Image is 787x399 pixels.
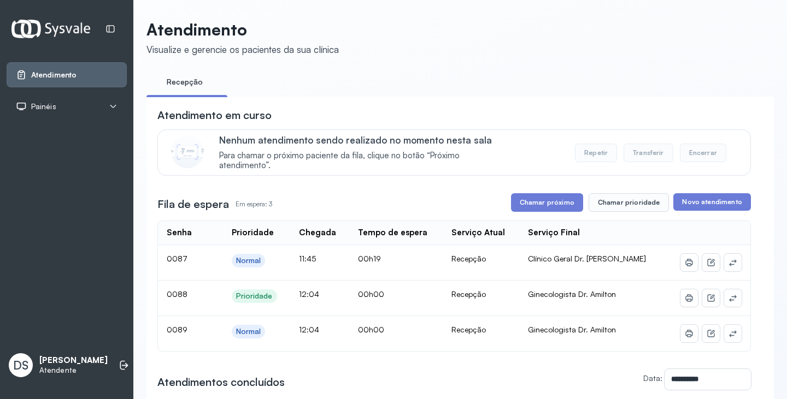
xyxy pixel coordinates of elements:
a: Atendimento [16,69,118,80]
div: Prioridade [232,228,274,238]
h3: Atendimentos concluídos [157,374,285,390]
span: 0088 [167,289,187,299]
img: Imagem de CalloutCard [171,135,204,168]
p: Atendente [39,366,108,375]
span: 00h00 [358,289,384,299]
div: Serviço Final [528,228,580,238]
p: Atendimento [146,20,339,39]
span: Ginecologista Dr. Amilton [528,289,616,299]
span: 12:04 [299,289,319,299]
div: Serviço Atual [451,228,505,238]
div: Recepção [451,289,510,299]
div: Normal [236,327,261,336]
div: Recepção [451,254,510,264]
span: 0089 [167,325,187,334]
span: 00h19 [358,254,381,263]
div: Normal [236,256,261,265]
p: Em espera: 3 [236,196,272,212]
span: 12:04 [299,325,319,334]
span: 00h00 [358,325,384,334]
img: Logotipo do estabelecimento [11,20,90,38]
span: Atendimento [31,70,77,80]
button: Repetir [575,144,617,162]
button: Chamar prioridade [589,193,669,212]
button: Encerrar [680,144,726,162]
span: Para chamar o próximo paciente da fila, clique no botão “Próximo atendimento”. [219,151,508,171]
span: 11:45 [299,254,316,263]
span: Painéis [31,102,56,111]
div: Tempo de espera [358,228,427,238]
label: Data: [643,373,662,383]
span: 0087 [167,254,187,263]
a: Recepção [146,73,223,91]
h3: Atendimento em curso [157,108,272,123]
div: Senha [167,228,192,238]
button: Transferir [624,144,673,162]
button: Chamar próximo [511,193,583,212]
h3: Fila de espera [157,196,229,212]
p: Nenhum atendimento sendo realizado no momento nesta sala [219,134,508,146]
div: Chegada [299,228,336,238]
div: Visualize e gerencie os pacientes da sua clínica [146,44,339,55]
p: [PERSON_NAME] [39,355,108,366]
span: Ginecologista Dr. Amilton [528,325,616,334]
span: Clínico Geral Dr. [PERSON_NAME] [528,254,646,263]
div: Prioridade [236,291,273,301]
div: Recepção [451,325,510,335]
button: Novo atendimento [673,193,750,211]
